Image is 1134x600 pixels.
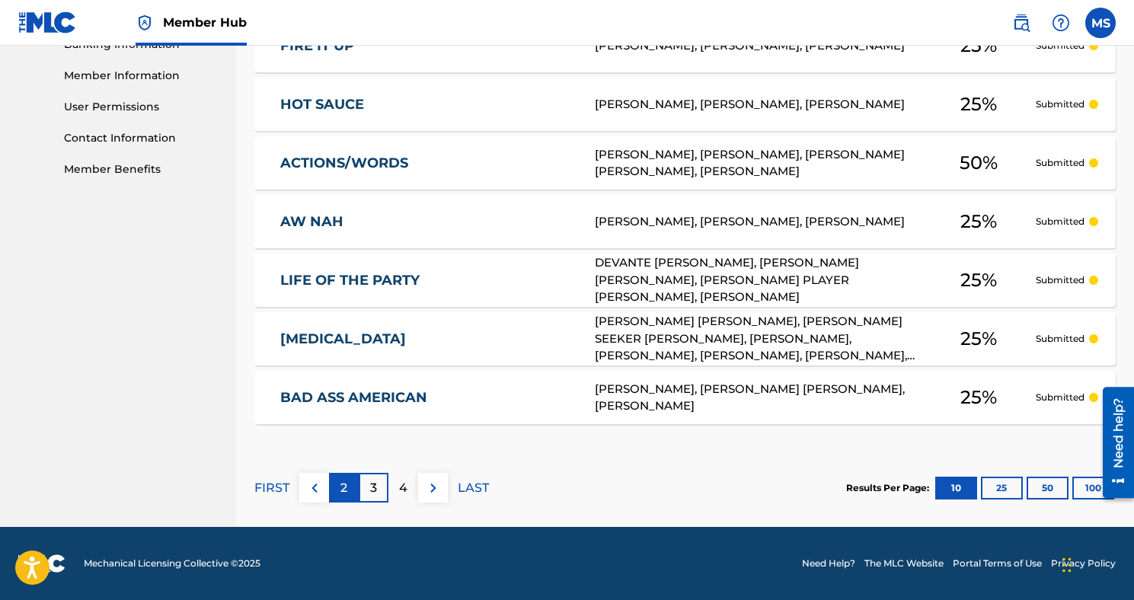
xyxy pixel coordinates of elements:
[18,554,65,573] img: logo
[424,479,442,497] img: right
[1027,477,1069,499] button: 50
[64,161,218,177] a: Member Benefits
[595,146,922,180] div: [PERSON_NAME], [PERSON_NAME], [PERSON_NAME] [PERSON_NAME], [PERSON_NAME]
[64,99,218,115] a: User Permissions
[960,91,997,118] span: 25 %
[960,208,997,235] span: 25 %
[64,68,218,84] a: Member Information
[1046,8,1076,38] div: Help
[1072,477,1114,499] button: 100
[802,557,855,570] a: Need Help?
[864,557,944,570] a: The MLC Website
[64,130,218,146] a: Contact Information
[935,477,977,499] button: 10
[280,155,574,172] a: ACTIONS/WORDS
[953,557,1042,570] a: Portal Terms of Use
[595,254,922,306] div: DEVANTE [PERSON_NAME], [PERSON_NAME] [PERSON_NAME], [PERSON_NAME] PLAYER [PERSON_NAME], [PERSON_N...
[305,479,324,497] img: left
[1036,273,1084,287] p: Submitted
[1052,14,1070,32] img: help
[1036,215,1084,228] p: Submitted
[370,479,377,497] p: 3
[1012,14,1030,32] img: search
[595,37,922,55] div: [PERSON_NAME], [PERSON_NAME], [PERSON_NAME]
[254,479,289,497] p: FIRST
[960,149,998,177] span: 50 %
[399,479,407,497] p: 4
[595,96,922,113] div: [PERSON_NAME], [PERSON_NAME], [PERSON_NAME]
[280,389,574,407] a: BAD ASS AMERICAN
[1085,8,1116,38] div: User Menu
[846,481,933,495] p: Results Per Page:
[1036,97,1084,111] p: Submitted
[960,32,997,59] span: 25 %
[1036,332,1084,346] p: Submitted
[595,381,922,415] div: [PERSON_NAME], [PERSON_NAME] [PERSON_NAME], [PERSON_NAME]
[595,213,922,231] div: [PERSON_NAME], [PERSON_NAME], [PERSON_NAME]
[960,325,997,353] span: 25 %
[1058,527,1134,600] iframe: Chat Widget
[1036,156,1084,170] p: Submitted
[280,272,574,289] a: LIFE OF THE PARTY
[1006,8,1037,38] a: Public Search
[163,14,247,31] span: Member Hub
[1036,391,1084,404] p: Submitted
[280,330,574,348] a: [MEDICAL_DATA]
[18,11,77,34] img: MLC Logo
[136,14,154,32] img: Top Rightsholder
[280,37,574,55] a: FIRE IT UP
[960,266,997,294] span: 25 %
[1051,557,1116,570] a: Privacy Policy
[1062,542,1072,588] div: Drag
[280,213,574,231] a: AW NAH
[458,479,489,497] p: LAST
[340,479,347,497] p: 2
[1091,381,1134,504] iframe: Resource Center
[84,557,260,570] span: Mechanical Licensing Collective © 2025
[960,384,997,411] span: 25 %
[280,96,574,113] a: HOT SAUCE
[595,313,922,365] div: [PERSON_NAME] [PERSON_NAME], [PERSON_NAME] SEEKER [PERSON_NAME], [PERSON_NAME], [PERSON_NAME], [P...
[981,477,1023,499] button: 25
[1036,39,1084,53] p: Submitted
